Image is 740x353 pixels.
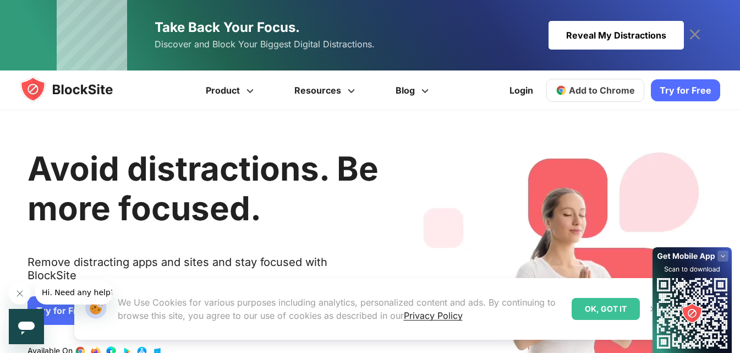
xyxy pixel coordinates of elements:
iframe: Close message [9,283,31,305]
a: Login [503,77,540,104]
h1: Avoid distractions. Be more focused. [28,149,379,228]
span: Hi. Need any help? [7,8,79,17]
img: Close [649,305,657,313]
a: Resources [276,70,377,110]
p: We Use Cookies for various purposes including analytics, personalized content and ads. By continu... [118,296,563,322]
span: Take Back Your Focus. [155,19,300,35]
a: Try for Free [651,79,720,101]
button: Close [646,302,660,316]
span: Discover and Block Your Biggest Digital Distractions. [155,36,375,52]
iframe: Message from company [35,280,112,305]
text: Remove distracting apps and sites and stay focused with BlockSite [28,256,379,291]
a: Product [187,70,276,110]
iframe: Button to launch messaging window [9,309,44,344]
div: OK, GOT IT [572,298,640,320]
a: Privacy Policy [404,310,463,321]
span: Add to Chrome [569,85,635,96]
img: chrome-icon.svg [556,85,567,96]
img: blocksite-icon.5d769676.svg [20,76,134,102]
a: Blog [377,70,451,110]
a: Add to Chrome [546,79,644,102]
div: Reveal My Distractions [549,21,684,50]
